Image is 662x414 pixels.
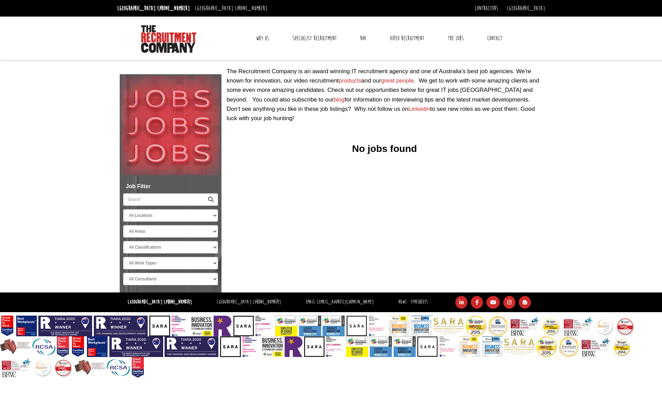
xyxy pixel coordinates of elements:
a: [PHONE_NUMBER] [157,4,190,12]
a: products [339,77,361,84]
a: great people [381,77,414,84]
a: Video Recruitment [385,30,429,47]
a: News [398,299,406,305]
a: Contractors [475,4,498,12]
a: RPO [355,30,371,47]
a: Timesheets [411,299,428,305]
a: Specialist Recruitment [287,30,342,47]
li: [GEOGRAPHIC_DATA]: [193,3,269,14]
a: [EMAIL_ADDRESS][DOMAIN_NAME] [317,299,374,305]
p: The Recruitment Company is an award winning IT recruitment agency and one of Australia's best job... [227,67,542,123]
strong: [GEOGRAPHIC_DATA]: [128,299,192,305]
h5: Job Filter [123,183,218,190]
img: Jobs, Jobs, Jobs [120,74,221,176]
li: [GEOGRAPHIC_DATA]: [116,3,191,14]
a: Linkedin [408,106,430,112]
li: [GEOGRAPHIC_DATA]: [215,297,283,307]
li: Email: [304,297,375,307]
a: [GEOGRAPHIC_DATA] [507,4,545,12]
h3: No jobs found [227,144,542,154]
a: Contact [482,30,507,47]
a: [PHONE_NUMBER] [253,299,281,305]
a: The Jobs [443,30,469,47]
a: [PHONE_NUMBER] [235,4,267,12]
a: Why Us [251,30,274,47]
a: [PHONE_NUMBER] [164,299,192,305]
img: The Recruitment Company [141,25,196,53]
a: blog [334,96,345,103]
input: Search [123,193,204,206]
